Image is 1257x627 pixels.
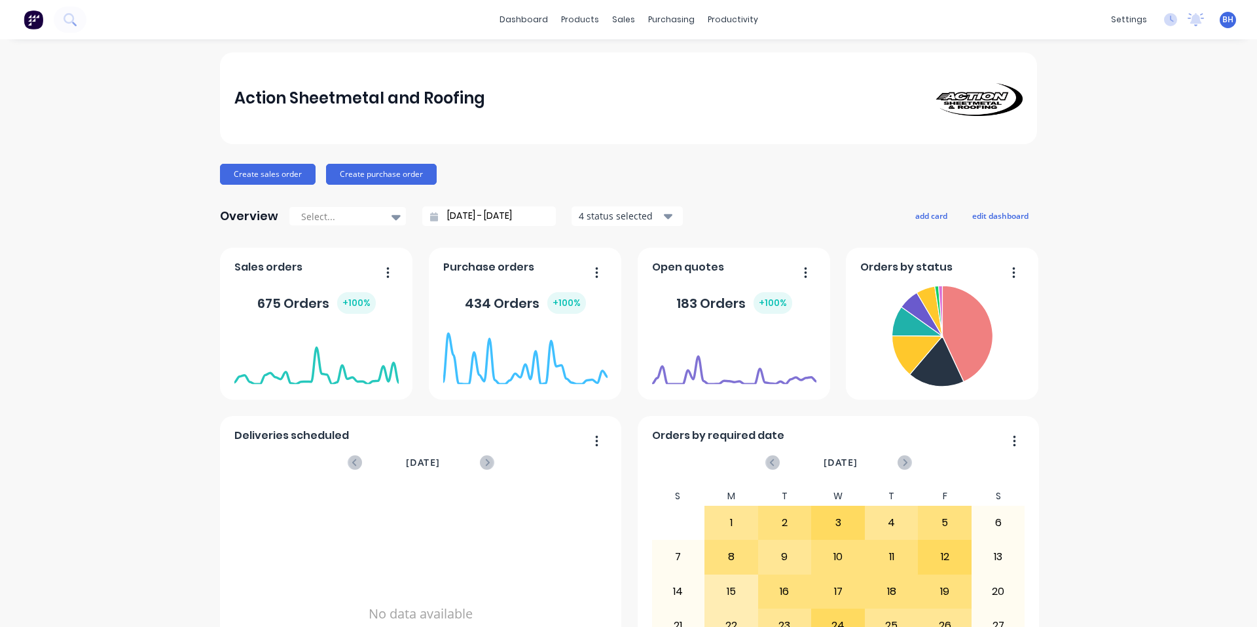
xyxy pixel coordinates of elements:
[907,207,956,224] button: add card
[754,292,792,314] div: + 100 %
[972,487,1025,506] div: S
[812,506,864,539] div: 3
[234,259,302,275] span: Sales orders
[972,541,1025,573] div: 13
[24,10,43,29] img: Factory
[234,85,485,111] div: Action Sheetmetal and Roofing
[547,292,586,314] div: + 100 %
[824,455,858,470] span: [DATE]
[972,506,1025,539] div: 6
[812,541,864,573] div: 10
[1222,14,1233,26] span: BH
[642,10,701,29] div: purchasing
[931,81,1023,116] img: Action Sheetmetal and Roofing
[919,541,971,573] div: 12
[652,575,704,608] div: 14
[812,575,864,608] div: 17
[759,541,811,573] div: 9
[701,10,765,29] div: productivity
[860,259,953,275] span: Orders by status
[758,487,812,506] div: T
[406,455,440,470] span: [DATE]
[555,10,606,29] div: products
[652,259,724,275] span: Open quotes
[220,203,278,229] div: Overview
[234,428,349,444] span: Deliveries scheduled
[257,292,376,314] div: 675 Orders
[705,575,757,608] div: 15
[606,10,642,29] div: sales
[811,487,865,506] div: W
[759,575,811,608] div: 16
[759,506,811,539] div: 2
[705,541,757,573] div: 8
[865,541,918,573] div: 11
[337,292,376,314] div: + 100 %
[865,487,919,506] div: T
[220,164,316,185] button: Create sales order
[865,575,918,608] div: 18
[651,487,705,506] div: S
[493,10,555,29] a: dashboard
[572,206,683,226] button: 4 status selected
[676,292,792,314] div: 183 Orders
[918,487,972,506] div: F
[326,164,437,185] button: Create purchase order
[705,506,757,539] div: 1
[972,575,1025,608] div: 20
[704,487,758,506] div: M
[652,541,704,573] div: 7
[465,292,586,314] div: 434 Orders
[443,259,534,275] span: Purchase orders
[865,506,918,539] div: 4
[579,209,661,223] div: 4 status selected
[919,575,971,608] div: 19
[964,207,1037,224] button: edit dashboard
[1104,10,1154,29] div: settings
[919,506,971,539] div: 5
